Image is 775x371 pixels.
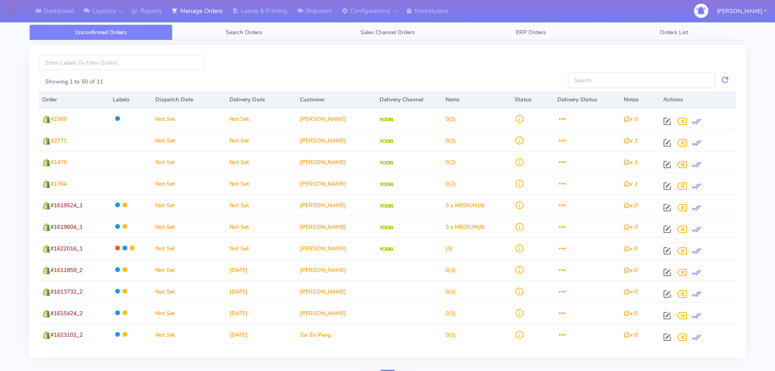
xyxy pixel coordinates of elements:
[152,151,226,173] td: Not Set
[226,173,297,194] td: Not Set
[445,202,485,209] span: (9)
[624,202,637,209] i: x 0
[360,29,415,36] span: Sales Channel Orders
[152,216,226,237] td: Not Set
[50,115,67,123] span: #2369
[226,237,297,259] td: Not Set
[445,223,478,231] span: 3 x MEDIUM
[152,324,226,345] td: Not Set
[445,266,456,274] span: (1)
[152,173,226,194] td: Not Set
[297,216,376,237] td: [PERSON_NAME]
[50,223,83,231] span: #1619604_1
[297,237,376,259] td: [PERSON_NAME]
[445,180,456,188] span: (2)
[226,194,297,216] td: Not Set
[152,302,226,324] td: Not Set
[624,331,637,339] i: x 0
[624,158,637,166] i: x 1
[380,247,394,251] img: Yodel
[624,137,637,145] i: x 1
[445,331,456,339] span: (1)
[445,137,449,145] span: 0
[226,92,297,108] th: Delivery Date
[445,310,456,317] span: (1)
[152,281,226,302] td: Not Set
[445,137,456,145] span: (2)
[152,194,226,216] td: Not Set
[376,92,442,108] th: Delivery Channel
[442,92,511,108] th: Items
[445,180,449,188] span: 0
[39,92,109,108] th: Order
[50,137,67,145] span: #2771
[226,281,297,302] td: [DATE]
[660,29,688,36] span: Orders List
[445,266,449,274] span: 0
[29,24,746,40] ul: Tabs
[445,158,449,166] span: 0
[624,245,637,252] i: x 0
[226,151,297,173] td: Not Set
[39,55,204,70] input: Enter Labels To Filter Orders
[297,108,376,130] td: [PERSON_NAME]
[226,216,297,237] td: Not Set
[660,92,736,108] th: Actions
[50,310,83,317] span: #1615424_2
[445,310,449,317] span: 0
[297,130,376,151] td: [PERSON_NAME]
[711,3,773,20] button: [PERSON_NAME]
[297,302,376,324] td: [PERSON_NAME]
[445,115,456,123] span: (2)
[624,310,637,317] i: x 0
[109,92,152,108] th: Labels
[568,72,715,88] input: Search
[297,281,376,302] td: [PERSON_NAME]
[226,259,297,281] td: [DATE]
[297,259,376,281] td: [PERSON_NAME]
[50,245,83,252] span: #1622016_1
[152,259,226,281] td: Not Set
[152,92,226,108] th: Dispatch Date
[624,266,637,274] i: x 0
[45,77,103,86] label: Showing 1 to 50 of 11
[380,118,394,122] img: Yodel
[624,223,637,231] i: x 0
[511,92,554,108] th: Status
[380,161,394,165] img: Yodel
[226,29,262,36] span: Search Orders
[50,266,83,274] span: #1611859_2
[445,288,449,296] span: 0
[554,92,620,108] th: Delivery Status
[624,115,637,123] i: x 0
[380,226,394,230] img: Yodel
[50,202,83,209] span: #1619524_1
[380,182,394,187] img: Yodel
[620,92,660,108] th: Notes
[445,288,456,296] span: (1)
[226,130,297,151] td: Not Set
[226,324,297,345] td: [DATE]
[445,202,478,209] span: 3 x MEDIUM
[226,108,297,130] td: Not Set
[75,29,127,36] span: Unconfirmed Orders
[50,180,67,188] span: #1364
[50,158,67,166] span: #1476
[445,158,456,166] span: (2)
[50,331,83,339] span: #1623102_2
[152,130,226,151] td: Not Set
[445,223,485,231] span: (9)
[152,237,226,259] td: Not Set
[445,245,453,252] span: (3)
[297,173,376,194] td: [PERSON_NAME]
[226,302,297,324] td: [DATE]
[297,92,376,108] th: Customer
[297,324,376,345] td: Zer En Peng
[516,29,546,36] span: ERP Orders
[624,180,637,188] i: x 1
[152,108,226,130] td: Not Set
[445,115,449,123] span: 0
[380,204,394,208] img: Yodel
[297,151,376,173] td: [PERSON_NAME]
[50,288,83,296] span: #1613732_2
